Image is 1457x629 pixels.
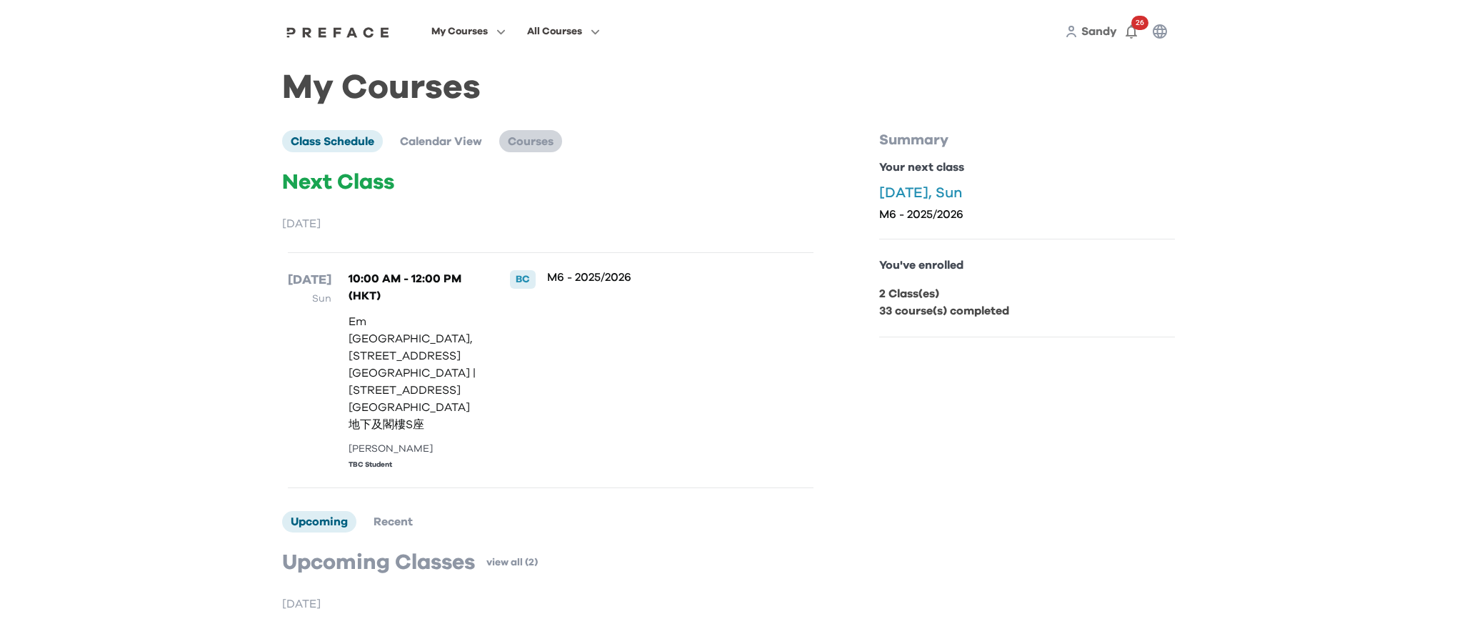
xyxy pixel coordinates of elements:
div: BC [510,270,536,289]
h1: My Courses [282,80,1175,96]
p: Your next class [879,159,1175,176]
span: Upcoming [291,516,348,528]
p: Upcoming Classes [282,550,475,575]
button: All Courses [523,22,604,41]
p: You've enrolled [879,257,1175,274]
p: [DATE] [288,270,331,290]
div: [PERSON_NAME] [349,442,480,457]
span: Class Schedule [291,136,374,147]
b: 33 course(s) completed [879,305,1009,317]
p: [DATE], Sun [879,184,1175,202]
p: Summary [879,130,1175,150]
p: Next Class [282,169,819,195]
span: Calendar View [400,136,482,147]
a: Sandy [1081,23,1117,40]
span: Recent [374,516,413,528]
span: Sandy [1081,26,1117,37]
span: 26 [1131,16,1148,30]
button: 26 [1117,17,1146,46]
p: [DATE] [282,595,819,613]
button: My Courses [427,22,510,41]
p: Em [GEOGRAPHIC_DATA], [STREET_ADDRESS][GEOGRAPHIC_DATA] | [STREET_ADDRESS][GEOGRAPHIC_DATA]地下及閣樓S座 [349,313,480,433]
span: Courses [508,136,554,147]
p: M6 - 2025/2026 [547,270,766,284]
img: Preface Logo [283,26,393,38]
p: M6 - 2025/2026 [879,207,1175,222]
p: 10:00 AM - 12:00 PM (HKT) [349,270,480,304]
p: Sun [288,290,331,307]
p: [DATE] [282,215,819,232]
b: 2 Class(es) [879,288,939,299]
a: Preface Logo [283,26,393,37]
span: All Courses [527,23,582,40]
span: My Courses [431,23,488,40]
div: TBC Student [349,460,480,470]
a: view all (2) [486,555,538,570]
